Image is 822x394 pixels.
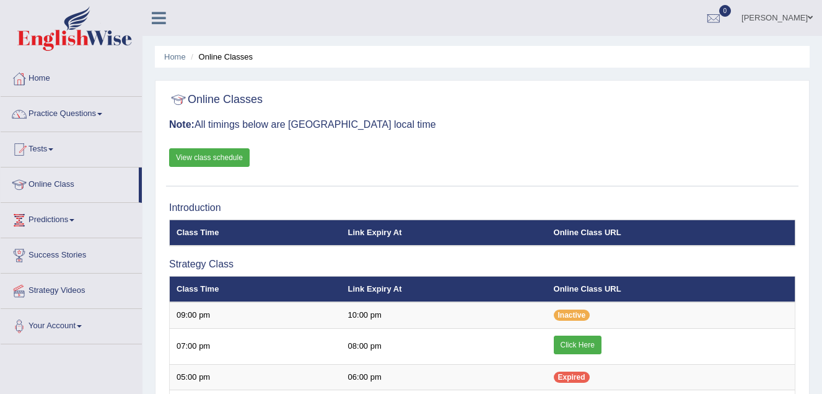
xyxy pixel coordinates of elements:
a: Home [164,52,186,61]
td: 05:00 pm [170,364,341,390]
a: Click Here [554,336,601,354]
th: Link Expiry At [341,276,547,302]
span: 0 [719,5,732,17]
a: Tests [1,132,142,163]
a: Practice Questions [1,97,142,128]
th: Class Time [170,276,341,302]
td: 08:00 pm [341,328,547,364]
b: Note: [169,119,195,130]
h3: Introduction [169,202,795,213]
a: Success Stories [1,238,142,269]
a: Online Class [1,168,139,199]
a: Your Account [1,309,142,340]
th: Class Time [170,220,341,246]
th: Online Class URL [547,220,795,246]
a: View class schedule [169,148,250,167]
li: Online Classes [188,51,253,63]
a: Home [1,61,142,92]
th: Online Class URL [547,276,795,302]
a: Strategy Videos [1,274,142,305]
td: 07:00 pm [170,328,341,364]
td: 06:00 pm [341,364,547,390]
h2: Online Classes [169,91,263,109]
th: Link Expiry At [341,220,547,246]
a: Predictions [1,203,142,234]
td: 09:00 pm [170,302,341,328]
td: 10:00 pm [341,302,547,328]
span: Expired [554,372,590,383]
h3: All timings below are [GEOGRAPHIC_DATA] local time [169,119,795,130]
span: Inactive [554,310,590,321]
h3: Strategy Class [169,259,795,270]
